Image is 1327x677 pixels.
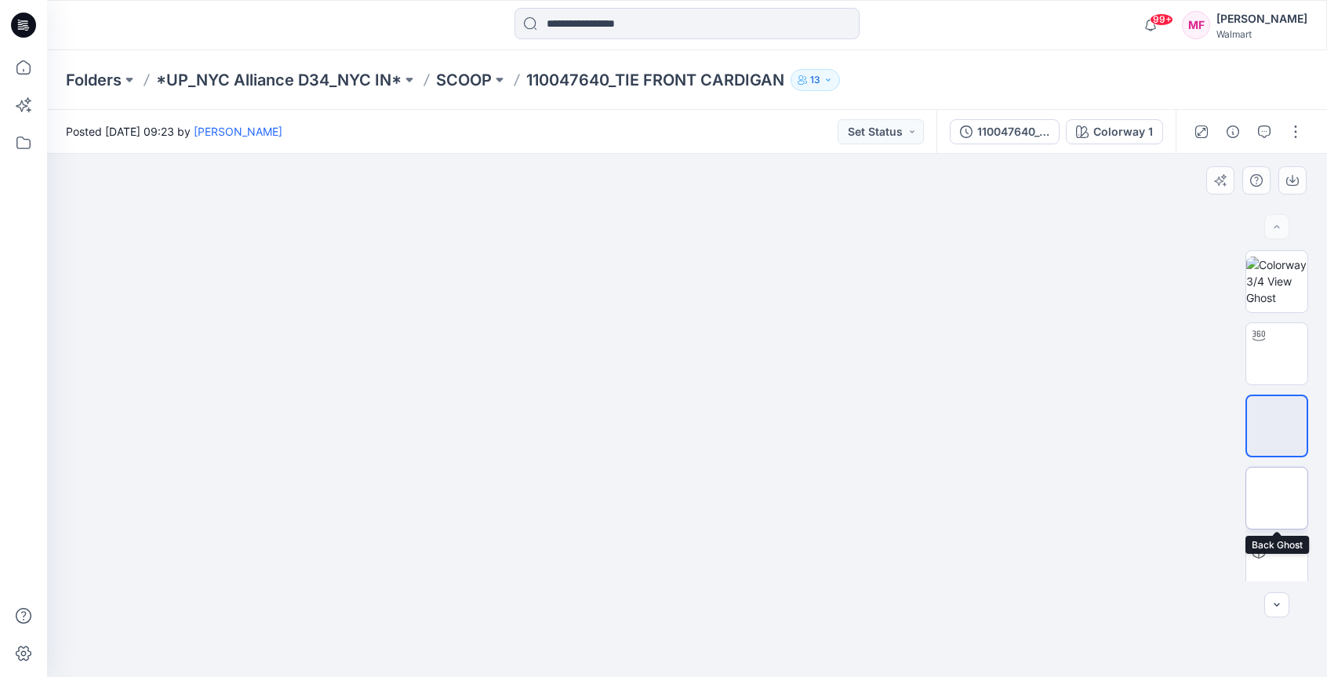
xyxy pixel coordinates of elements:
a: [PERSON_NAME] [194,125,282,138]
div: [PERSON_NAME] [1216,9,1307,28]
button: Details [1220,119,1245,144]
p: 13 [810,71,820,89]
div: MF [1182,11,1210,39]
button: Colorway 1 [1066,119,1163,144]
a: Folders [66,69,122,91]
div: Walmart [1216,28,1307,40]
a: SCOOP [436,69,492,91]
button: 110047640_TIE FRONT CARDIGAN-1 [950,119,1060,144]
p: 110047640_TIE FRONT CARDIGAN [526,69,784,91]
button: 13 [791,69,840,91]
a: *UP_NYC Alliance D34_NYC IN* [156,69,402,91]
div: 110047640_TIE FRONT CARDIGAN-1 [977,123,1049,140]
span: 99+ [1150,13,1173,26]
img: Colorway 3/4 View Ghost [1246,257,1307,306]
div: Colorway 1 [1093,123,1153,140]
span: Posted [DATE] 09:23 by [66,123,282,140]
